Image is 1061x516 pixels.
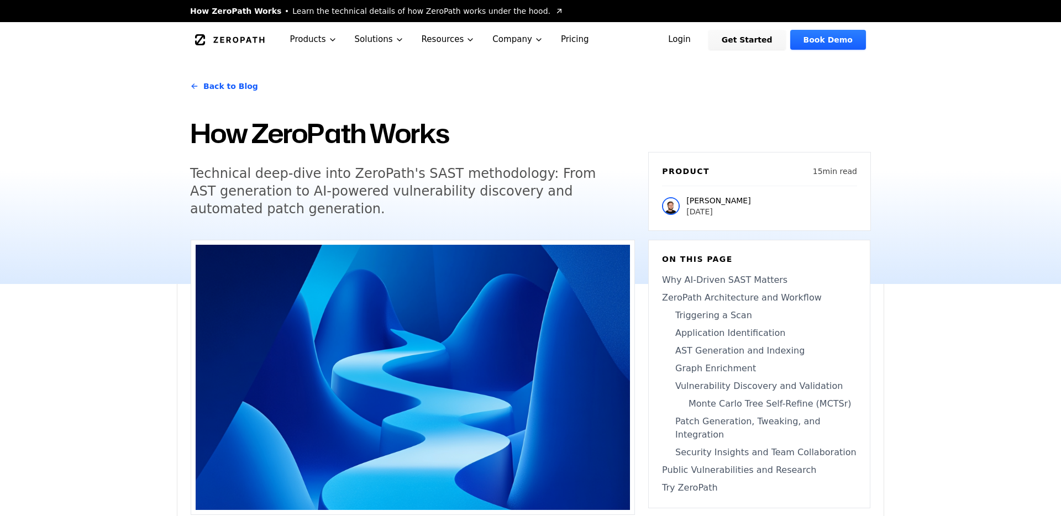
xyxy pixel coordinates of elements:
[346,22,413,57] button: Solutions
[662,362,857,375] a: Graph Enrichment
[686,195,750,206] p: [PERSON_NAME]
[413,22,484,57] button: Resources
[662,273,857,287] a: Why AI-Driven SAST Matters
[655,30,704,50] a: Login
[190,115,635,151] h1: How ZeroPath Works
[686,206,750,217] p: [DATE]
[662,291,857,304] a: ZeroPath Architecture and Workflow
[190,6,564,17] a: How ZeroPath WorksLearn the technical details of how ZeroPath works under the hood.
[484,22,552,57] button: Company
[190,165,614,218] h5: Technical deep-dive into ZeroPath's SAST methodology: From AST generation to AI-powered vulnerabi...
[662,327,857,340] a: Application Identification
[708,30,786,50] a: Get Started
[552,22,598,57] a: Pricing
[662,397,857,410] a: Monte Carlo Tree Self-Refine (MCTSr)
[662,380,857,393] a: Vulnerability Discovery and Validation
[662,254,857,265] h6: On this page
[177,22,884,57] nav: Global
[662,481,857,494] a: Try ZeroPath
[662,197,680,215] img: Raphael Karger
[662,166,710,177] h6: Product
[662,446,857,459] a: Security Insights and Team Collaboration
[662,464,857,477] a: Public Vulnerabilities and Research
[281,22,346,57] button: Products
[196,245,630,510] img: How ZeroPath Works
[813,166,857,177] p: 15 min read
[662,344,857,357] a: AST Generation and Indexing
[662,309,857,322] a: Triggering a Scan
[662,415,857,441] a: Patch Generation, Tweaking, and Integration
[790,30,866,50] a: Book Demo
[190,71,258,102] a: Back to Blog
[292,6,550,17] span: Learn the technical details of how ZeroPath works under the hood.
[190,6,281,17] span: How ZeroPath Works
